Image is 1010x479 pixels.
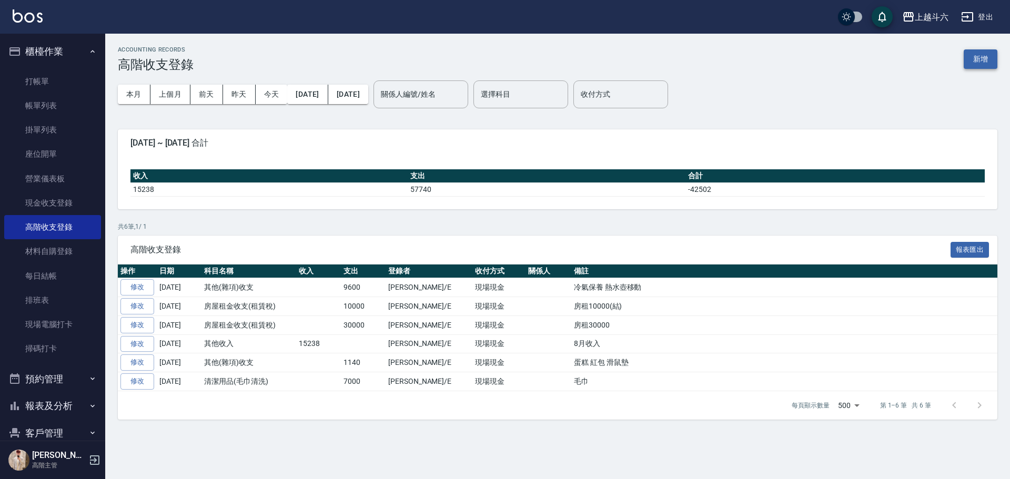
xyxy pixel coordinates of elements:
[118,85,150,104] button: 本月
[157,353,201,372] td: [DATE]
[964,54,997,64] a: 新增
[223,85,256,104] button: 昨天
[386,278,472,297] td: [PERSON_NAME]/E
[328,85,368,104] button: [DATE]
[386,353,472,372] td: [PERSON_NAME]/E
[201,372,296,391] td: 清潔用品(毛巾清洗)
[386,372,472,391] td: [PERSON_NAME]/E
[685,182,985,196] td: -42502
[472,264,526,278] th: 收付方式
[157,297,201,316] td: [DATE]
[4,420,101,447] button: 客戶管理
[4,337,101,361] a: 掃碼打卡
[386,334,472,353] td: [PERSON_NAME]/E
[32,450,86,461] h5: [PERSON_NAME]
[130,244,951,255] span: 高階收支登錄
[571,353,997,372] td: 蛋糕 紅包 滑鼠墊
[287,85,328,104] button: [DATE]
[8,450,29,471] img: Person
[201,353,296,372] td: 其他(雜項)收支
[408,169,685,183] th: 支出
[120,336,154,352] a: 修改
[4,264,101,288] a: 每日結帳
[4,288,101,312] a: 排班表
[571,297,997,316] td: 房租10000(結)
[386,315,472,334] td: [PERSON_NAME]/E
[4,94,101,118] a: 帳單列表
[120,279,154,295] a: 修改
[898,6,953,28] button: 上越斗六
[964,49,997,69] button: 新增
[472,334,526,353] td: 現場現金
[4,312,101,337] a: 現場電腦打卡
[571,334,997,353] td: 8月收入
[951,242,989,258] button: 報表匯出
[571,278,997,297] td: 冷氣保養 熱水壺移動
[130,169,408,183] th: 收入
[472,353,526,372] td: 現場現金
[256,85,288,104] button: 今天
[4,118,101,142] a: 掛單列表
[118,222,997,231] p: 共 6 筆, 1 / 1
[386,264,472,278] th: 登錄者
[4,142,101,166] a: 座位開單
[341,297,386,316] td: 10000
[120,354,154,371] a: 修改
[472,372,526,391] td: 現場現金
[571,264,997,278] th: 備註
[834,391,863,420] div: 500
[157,315,201,334] td: [DATE]
[341,315,386,334] td: 30000
[872,6,893,27] button: save
[341,372,386,391] td: 7000
[472,315,526,334] td: 現場現金
[13,9,43,23] img: Logo
[157,278,201,297] td: [DATE]
[120,317,154,333] a: 修改
[201,315,296,334] td: 房屋租金收支(租賃稅)
[201,264,296,278] th: 科目名稱
[4,215,101,239] a: 高階收支登錄
[880,401,931,410] p: 第 1–6 筆 共 6 筆
[4,365,101,393] button: 預約管理
[120,373,154,390] a: 修改
[472,297,526,316] td: 現場現金
[150,85,190,104] button: 上個月
[201,334,296,353] td: 其他收入
[157,372,201,391] td: [DATE]
[341,353,386,372] td: 1140
[571,372,997,391] td: 毛巾
[120,298,154,314] a: 修改
[118,57,194,72] h3: 高階收支登錄
[118,264,157,278] th: 操作
[118,46,194,53] h2: ACCOUNTING RECORDS
[4,392,101,420] button: 報表及分析
[408,182,685,196] td: 57740
[951,244,989,254] a: 報表匯出
[4,167,101,191] a: 營業儀表板
[4,191,101,215] a: 現金收支登錄
[957,7,997,27] button: 登出
[296,264,341,278] th: 收入
[526,264,571,278] th: 關係人
[201,278,296,297] td: 其他(雜項)收支
[201,297,296,316] td: 房屋租金收支(租賃稅)
[130,138,985,148] span: [DATE] ~ [DATE] 合計
[4,38,101,65] button: 櫃檯作業
[341,278,386,297] td: 9600
[32,461,86,470] p: 高階主管
[386,297,472,316] td: [PERSON_NAME]/E
[571,315,997,334] td: 房租30000
[157,264,201,278] th: 日期
[4,69,101,94] a: 打帳單
[296,334,341,353] td: 15238
[685,169,985,183] th: 合計
[190,85,223,104] button: 前天
[130,182,408,196] td: 15238
[472,278,526,297] td: 現場現金
[341,264,386,278] th: 支出
[792,401,830,410] p: 每頁顯示數量
[915,11,948,24] div: 上越斗六
[157,334,201,353] td: [DATE]
[4,239,101,263] a: 材料自購登錄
